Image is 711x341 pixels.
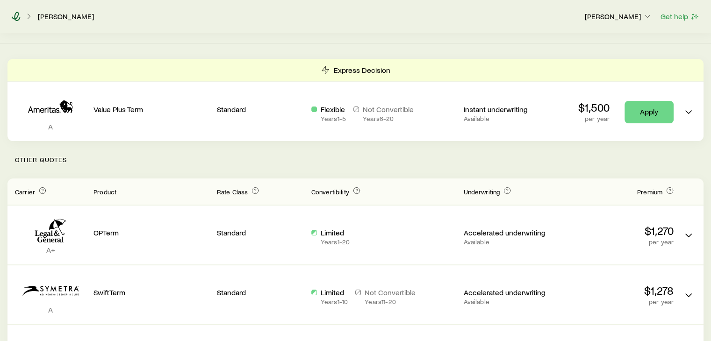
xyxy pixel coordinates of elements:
[217,288,304,297] p: Standard
[93,105,209,114] p: Value Plus Term
[321,288,348,297] p: Limited
[463,298,550,305] p: Available
[334,65,390,75] p: Express Decision
[93,188,116,196] span: Product
[578,115,610,122] p: per year
[217,188,248,196] span: Rate Class
[7,141,704,178] p: Other Quotes
[93,228,209,237] p: OPTerm
[463,288,550,297] p: Accelerated underwriting
[463,115,550,122] p: Available
[363,115,414,122] p: Years 6 - 20
[584,11,653,22] button: [PERSON_NAME]
[321,228,350,237] p: Limited
[15,122,86,131] p: A
[660,11,700,22] button: Get help
[217,105,304,114] p: Standard
[15,305,86,314] p: A
[15,245,86,255] p: A+
[578,101,610,114] p: $1,500
[37,12,94,21] a: [PERSON_NAME]
[321,238,350,246] p: Years 1 - 20
[558,224,674,237] p: $1,270
[463,238,550,246] p: Available
[321,115,346,122] p: Years 1 - 5
[93,288,209,297] p: SwiftTerm
[463,228,550,237] p: Accelerated underwriting
[585,12,652,21] p: [PERSON_NAME]
[217,228,304,237] p: Standard
[463,188,500,196] span: Underwriting
[321,298,348,305] p: Years 1 - 10
[15,188,35,196] span: Carrier
[558,238,674,246] p: per year
[363,105,414,114] p: Not Convertible
[365,298,416,305] p: Years 11 - 20
[625,101,674,123] a: Apply
[558,298,674,305] p: per year
[558,284,674,297] p: $1,278
[321,105,346,114] p: Flexible
[637,188,662,196] span: Premium
[311,188,349,196] span: Convertibility
[463,105,550,114] p: Instant underwriting
[365,288,416,297] p: Not Convertible
[7,59,704,141] div: Term quotes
